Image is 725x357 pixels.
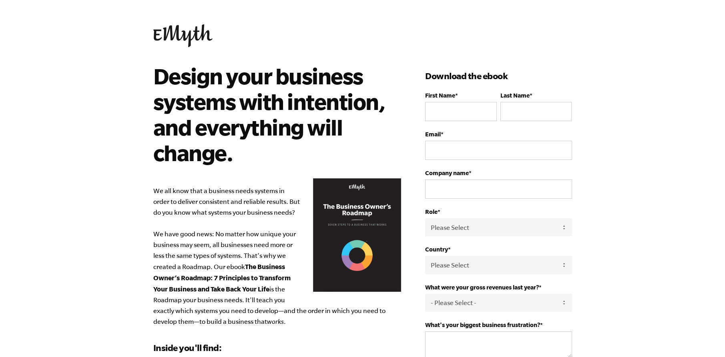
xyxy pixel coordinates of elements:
span: Country [425,246,448,253]
span: Email [425,131,441,138]
span: Company name [425,170,469,176]
img: Business Owners Roadmap Cover [313,178,401,292]
h3: Inside you'll find: [153,341,402,354]
span: What's your biggest business frustration? [425,321,540,328]
span: Role [425,208,438,215]
p: We all know that a business needs systems in order to deliver consistent and reliable results. Bu... [153,185,402,327]
img: EMyth [153,24,213,47]
b: The Business Owner’s Roadmap: 7 Principles to Transform Your Business and Take Back Your Life [153,263,291,293]
span: What were your gross revenues last year? [425,284,539,291]
iframe: Chat Widget [685,319,725,357]
span: Last Name [500,92,530,99]
h2: Design your business systems with intention, and everything will change. [153,63,390,166]
span: First Name [425,92,455,99]
em: works [267,318,284,325]
h3: Download the ebook [425,70,572,82]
